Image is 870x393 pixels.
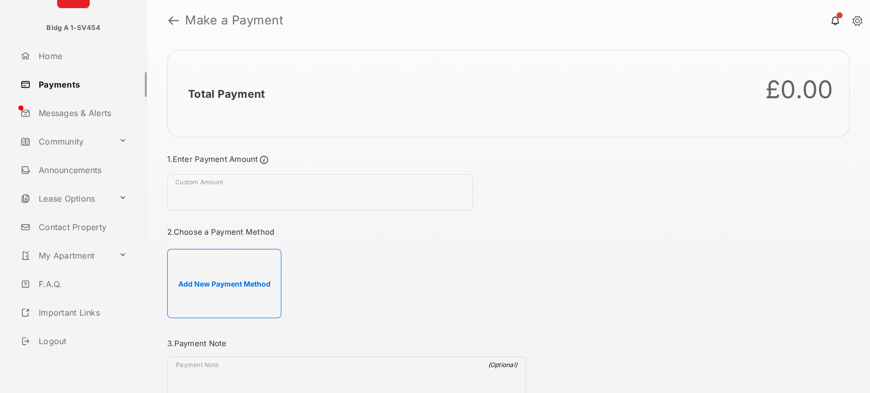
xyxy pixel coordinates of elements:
div: £0.00 [766,75,833,104]
a: Community [16,129,115,154]
a: Payments [16,72,147,97]
a: My Apartment [16,243,115,268]
a: F.A.Q. [16,272,147,296]
a: Messages & Alerts [16,101,147,125]
h3: 3. Payment Note [167,339,526,348]
a: Home [16,44,147,68]
a: Logout [16,329,147,353]
button: Add New Payment Method [167,249,281,318]
h2: Total Payment [188,88,265,100]
a: Contact Property [16,215,147,239]
a: Important Links [16,300,131,325]
strong: Make a Payment [185,14,283,26]
h3: 2. Choose a Payment Method [167,227,526,237]
a: Lease Options [16,186,115,211]
h3: 1. Enter Payment Amount [167,154,526,166]
p: Bldg A 1-SV454 [46,23,100,33]
a: Announcements [16,158,147,182]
